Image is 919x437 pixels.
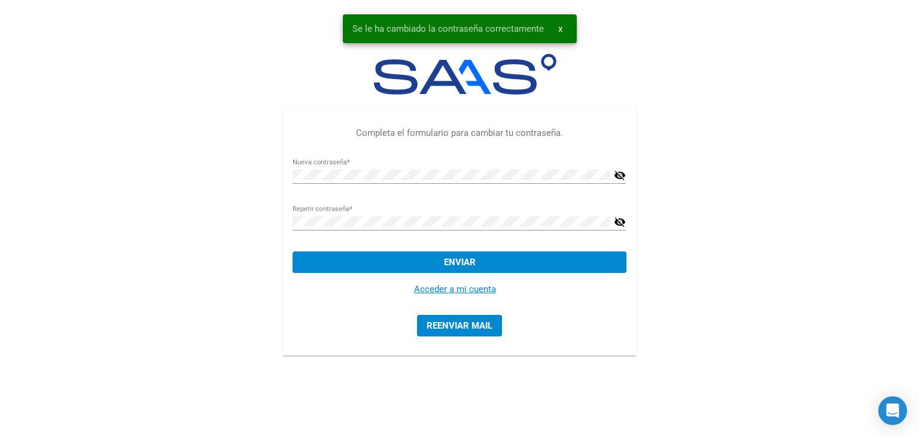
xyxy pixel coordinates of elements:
[293,251,626,273] button: Enviar
[352,23,544,35] span: Se le ha cambiado la contraseña correctamente
[427,320,492,331] span: Reenviar mail
[614,168,626,183] mat-icon: visibility_off
[614,215,626,229] mat-icon: visibility_off
[558,23,562,34] span: x
[417,315,502,336] button: Reenviar mail
[414,284,496,295] a: Acceder a mi cuenta
[549,18,572,40] button: x
[444,257,476,268] span: Enviar
[293,126,626,140] p: Completa el formulario para cambiar tu contraseña.
[878,396,907,425] div: Open Intercom Messenger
